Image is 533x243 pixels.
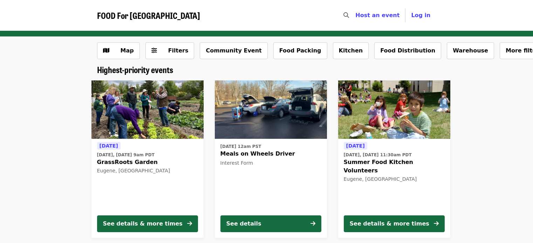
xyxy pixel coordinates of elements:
[97,63,173,76] span: Highest-priority events
[145,42,194,59] button: Filters (0 selected)
[97,168,198,174] div: Eugene, [GEOGRAPHIC_DATA]
[91,80,204,139] img: GrassRoots Garden organized by FOOD For Lane County
[344,152,412,158] time: [DATE], [DATE] 11:30am PDT
[97,65,173,75] a: Highest-priority events
[374,42,441,59] button: Food Distribution
[100,143,118,149] span: [DATE]
[215,80,327,139] img: Meals on Wheels Driver organized by FOOD For Lane County
[405,8,436,22] button: Log in
[97,10,200,21] a: FOOD For [GEOGRAPHIC_DATA]
[215,80,327,238] a: See details for "Meals on Wheels Driver"
[447,42,494,59] button: Warehouse
[344,215,445,232] button: See details & more times
[333,42,369,59] button: Kitchen
[97,152,155,158] time: [DATE], [DATE] 9am PDT
[226,220,261,228] div: See details
[91,80,204,238] a: See details for "GrassRoots Garden"
[344,176,445,182] div: Eugene, [GEOGRAPHIC_DATA]
[346,143,365,149] span: [DATE]
[220,160,253,166] span: Interest Form
[91,65,442,75] div: Highest-priority events
[353,7,359,24] input: Search
[411,12,430,19] span: Log in
[273,42,327,59] button: Food Packing
[97,42,140,59] button: Show map view
[434,220,439,227] i: arrow-right icon
[187,220,192,227] i: arrow-right icon
[200,42,267,59] button: Community Event
[220,150,321,158] span: Meals on Wheels Driver
[103,220,183,228] div: See details & more times
[121,47,134,54] span: Map
[220,143,261,150] time: [DATE] 12am PST
[151,47,157,54] i: sliders-h icon
[338,80,450,139] img: Summer Food Kitchen Volunteers organized by FOOD For Lane County
[343,12,349,19] i: search icon
[355,12,399,19] a: Host an event
[97,158,198,166] span: GrassRoots Garden
[97,9,200,21] span: FOOD For [GEOGRAPHIC_DATA]
[350,220,429,228] div: See details & more times
[168,47,189,54] span: Filters
[220,215,321,232] button: See details
[97,215,198,232] button: See details & more times
[103,47,109,54] i: map icon
[344,158,445,175] span: Summer Food Kitchen Volunteers
[338,80,450,238] a: See details for "Summer Food Kitchen Volunteers"
[310,220,315,227] i: arrow-right icon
